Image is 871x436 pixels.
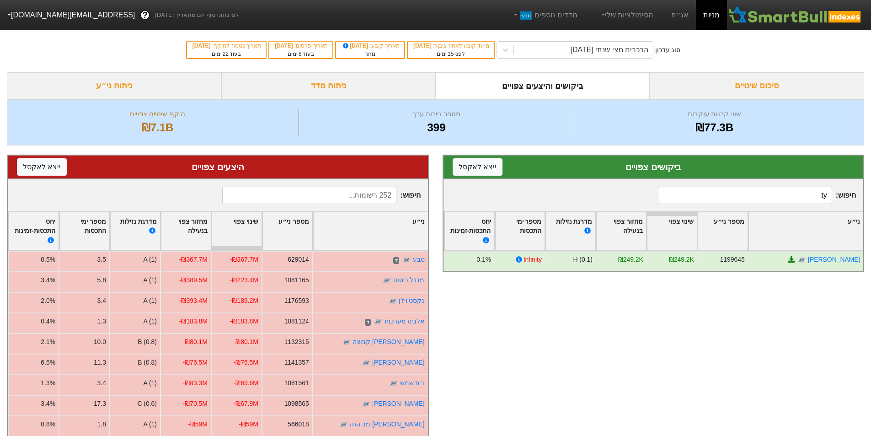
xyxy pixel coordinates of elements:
[573,255,593,264] div: H (0.1)
[94,358,106,367] div: 11.3
[453,160,855,174] div: ביקושים צפויים
[571,44,649,55] div: הרכבים חצי שנתי [DATE]
[12,217,55,246] div: יחס התכסות-זמינות
[727,6,864,24] img: SmartBull
[7,72,221,99] div: ניתוח ני״ע
[144,420,157,429] div: A (1)
[647,212,697,250] div: Toggle SortBy
[342,43,370,49] span: [DATE]
[239,420,258,429] div: -₪59M
[94,337,106,347] div: 10.0
[41,358,55,367] div: 6.5%
[412,50,489,58] div: לפני ימים
[97,420,106,429] div: 1.8
[400,379,425,387] a: בית שמש
[41,420,55,429] div: 0.8%
[234,378,258,388] div: -₪69.6M
[284,399,309,409] div: 1098565
[720,255,744,264] div: 1199645
[284,358,309,367] div: 1141357
[144,275,157,285] div: A (1)
[17,160,419,174] div: היצעים צפויים
[179,275,208,285] div: -₪389.5M
[288,255,309,264] div: 629014
[144,255,157,264] div: A (1)
[284,275,309,285] div: 1081165
[523,255,541,264] div: Infinity
[545,212,595,250] div: Toggle SortBy
[362,359,371,368] img: tase link
[223,51,229,57] span: 22
[183,358,208,367] div: -₪76.5M
[350,420,424,428] a: [PERSON_NAME] מב החז
[313,212,428,250] div: Toggle SortBy
[698,212,748,250] div: Toggle SortBy
[748,212,863,250] div: Toggle SortBy
[476,255,491,264] div: 0.1%
[19,109,296,119] div: היקף שינויים צפויים
[448,51,454,57] span: 15
[179,317,208,326] div: -₪183.8M
[94,399,106,409] div: 17.3
[393,257,399,264] span: ד
[161,212,211,250] div: Toggle SortBy
[188,420,208,429] div: -₪59M
[372,400,424,407] a: [PERSON_NAME]
[413,256,425,263] a: טבע
[448,217,491,246] div: יחס התכסות-זמינות
[97,378,106,388] div: 3.4
[436,72,650,99] div: ביקושים והיצעים צפויים
[97,255,106,264] div: 3.5
[9,212,59,250] div: Toggle SortBy
[192,42,261,50] div: תאריך כניסה לתוקף :
[41,337,55,347] div: 2.1%
[222,187,396,204] input: 252 רשומות...
[179,296,208,306] div: -₪393.4M
[393,276,425,284] a: מגדל ביטוח
[372,359,424,366] a: [PERSON_NAME]
[97,275,106,285] div: 5.8
[138,358,157,367] div: B (0.8)
[230,317,258,326] div: -₪183.8M
[41,399,55,409] div: 3.4%
[520,11,532,20] span: חדש
[495,212,545,250] div: Toggle SortBy
[17,158,67,176] button: ייצא לאקסל
[577,109,852,119] div: שווי קרנות עוקבות
[230,296,258,306] div: -₪189.2M
[399,297,425,304] a: נקסט ויז'ן
[365,51,375,57] span: מחר
[284,296,309,306] div: 1176593
[655,45,680,55] div: סוג עדכון
[113,217,157,246] div: מדרגת נזילות
[385,318,425,325] a: אלביט מערכות
[41,275,55,285] div: 3.4%
[508,6,581,24] a: מדדים נוספיםחדש
[144,296,157,306] div: A (1)
[339,420,348,430] img: tase link
[155,11,239,20] span: לפי נתוני סוף יום מתאריך [DATE]
[412,42,489,50] div: מועד קובע לאחוז ציבור :
[284,337,309,347] div: 1132315
[618,255,643,264] div: ₪249.2K
[41,317,55,326] div: 0.4%
[413,43,433,49] span: [DATE]
[41,378,55,388] div: 1.3%
[284,378,309,388] div: 1081561
[353,338,424,345] a: [PERSON_NAME] קבוצה
[577,119,852,136] div: ₪77.3B
[374,318,383,327] img: tase link
[299,51,302,57] span: 8
[19,119,296,136] div: ₪7.1B
[808,256,860,263] a: [PERSON_NAME]
[138,337,157,347] div: B (0.8)
[596,212,646,250] div: Toggle SortBy
[262,212,312,250] div: Toggle SortBy
[230,255,258,264] div: -₪367.7M
[183,399,208,409] div: -₪70.5M
[97,317,106,326] div: 1.3
[658,187,856,204] span: חיפוש :
[362,400,371,409] img: tase link
[382,276,391,285] img: tase link
[389,379,398,388] img: tase link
